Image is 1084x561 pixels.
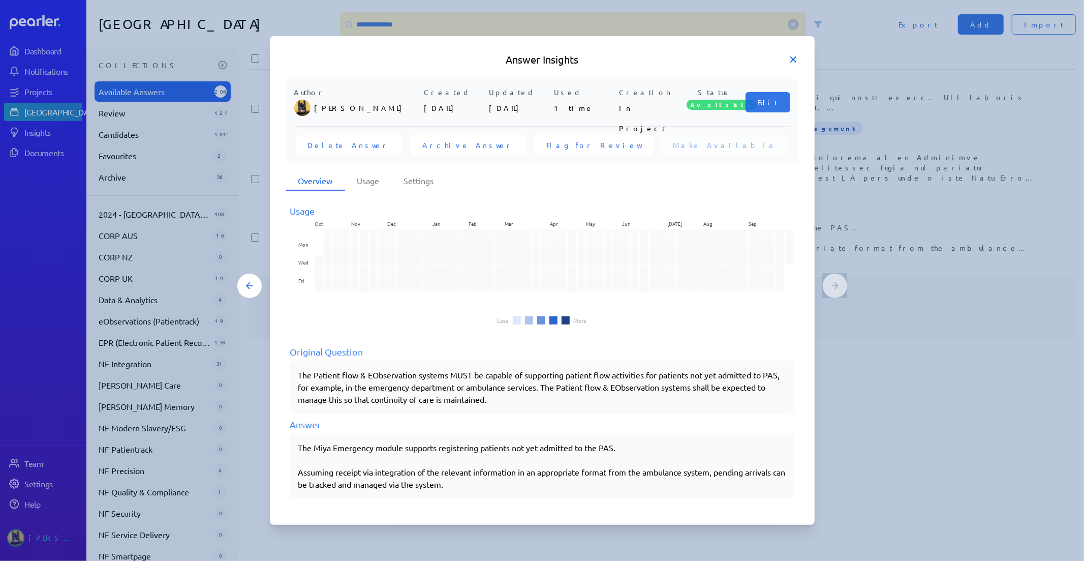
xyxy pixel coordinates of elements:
[286,171,345,191] li: Overview
[411,135,526,155] button: Archive Answer
[290,345,794,359] div: Original Question
[574,317,587,323] li: More
[298,277,304,284] text: Fri
[424,87,485,98] p: Created
[296,135,402,155] button: Delete Answer
[392,171,446,191] li: Settings
[424,98,485,118] p: [DATE]
[387,220,396,227] text: Dec
[746,92,790,112] button: Edit
[489,87,550,98] p: Updated
[505,220,514,227] text: Mar
[668,220,683,227] text: [DATE]
[237,274,262,298] button: Previous Answer
[623,220,631,227] text: Jun
[547,140,641,150] span: Flag for Review
[298,441,786,454] p: The Miya Emergency module supports registering patients not yet admitted to the PAS.
[315,98,420,118] p: [PERSON_NAME]
[823,274,847,298] button: Next Answer
[298,369,786,405] p: The Patient flow & EObservation systems MUST be capable of supporting patient flow activities for...
[661,135,789,155] button: Make Available
[687,100,757,110] span: Available
[704,220,714,227] text: Aug
[685,87,746,98] p: Status
[290,418,794,431] div: Answer
[308,140,390,150] span: Delete Answer
[294,100,311,116] img: Tung Nguyen
[290,204,794,218] div: Usage
[298,258,308,266] text: Wed
[620,98,680,118] p: In Project
[351,220,360,227] text: Nov
[620,87,680,98] p: Creation
[423,140,514,150] span: Archive Answer
[673,140,777,150] span: Make Available
[535,135,653,155] button: Flag for Review
[489,98,550,118] p: [DATE]
[345,171,392,191] li: Usage
[298,466,786,490] p: Assuming receipt via integration of the relevant information in an appropriate format from the am...
[498,317,509,323] li: Less
[286,52,798,67] h5: Answer Insights
[550,220,559,227] text: Apr
[294,87,420,98] p: Author
[298,240,308,248] text: Mon
[469,220,477,227] text: Feb
[315,220,323,227] text: Oct
[750,220,758,227] text: Sep
[758,97,778,107] span: Edit
[432,220,441,227] text: Jan
[554,87,615,98] p: Used
[554,98,615,118] p: 1 time
[586,220,596,227] text: May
